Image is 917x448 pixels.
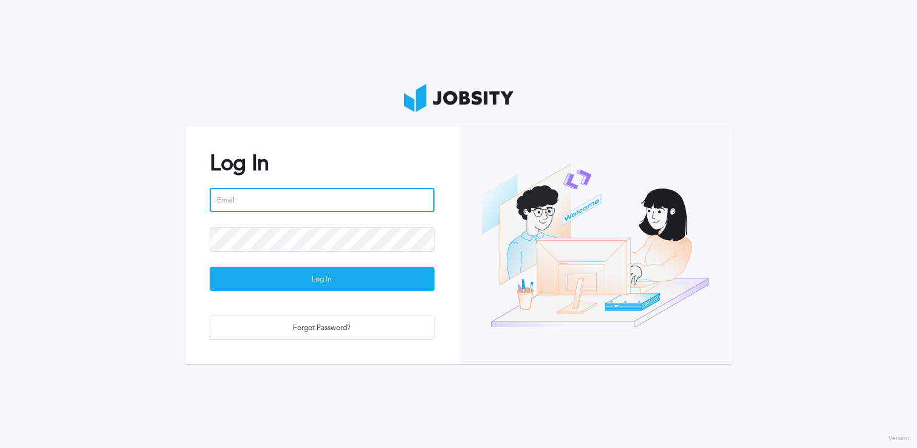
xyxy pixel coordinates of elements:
[210,316,434,340] div: Forgot Password?
[888,435,911,443] label: Version:
[210,151,434,176] h2: Log In
[210,267,434,291] button: Log In
[210,188,434,212] input: Email
[210,267,434,292] div: Log In
[210,315,434,340] button: Forgot Password?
